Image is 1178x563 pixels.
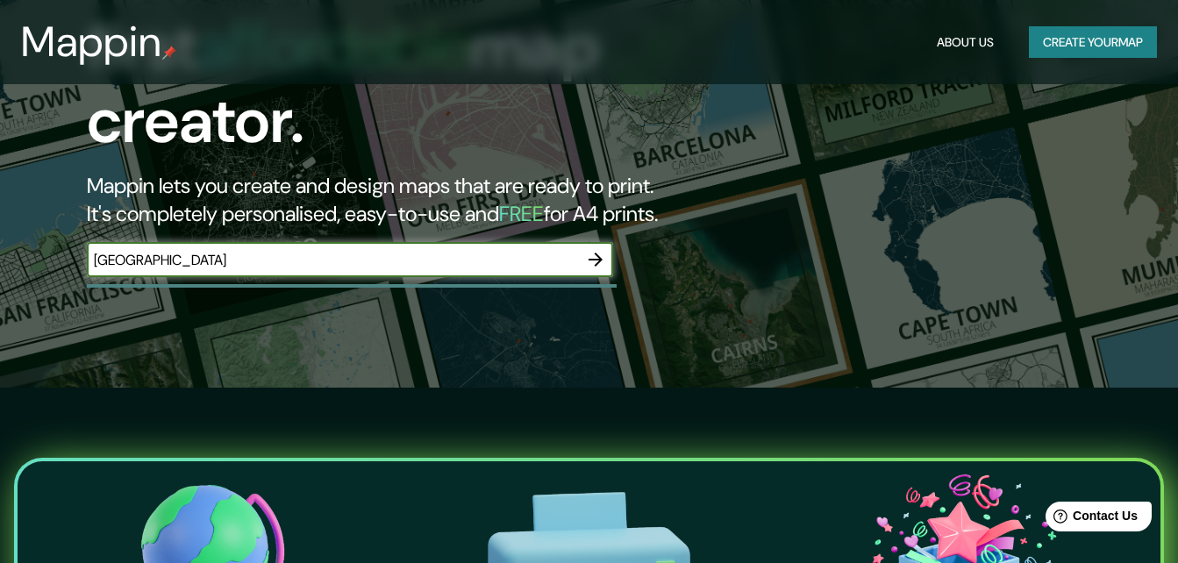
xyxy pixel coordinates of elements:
[930,26,1001,59] button: About Us
[87,172,676,228] h2: Mappin lets you create and design maps that are ready to print. It's completely personalised, eas...
[1022,495,1159,544] iframe: Help widget launcher
[499,200,544,227] h5: FREE
[87,250,578,270] input: Choose your favourite place
[162,46,176,60] img: mappin-pin
[1029,26,1157,59] button: Create yourmap
[21,18,162,67] h3: Mappin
